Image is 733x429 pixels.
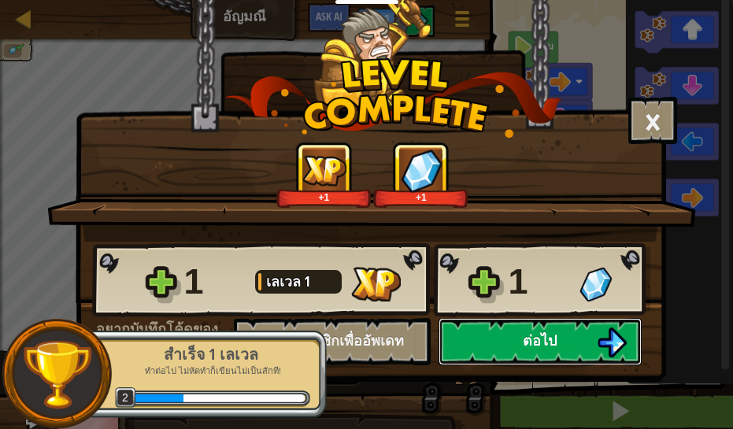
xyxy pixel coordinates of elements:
[628,97,677,144] button: ×
[351,267,401,301] img: XP ที่ได้รับ
[234,318,431,365] button: สมัครสมาชิกเพื่ออัพเดท
[402,149,442,192] img: อัญมณีที่ได้มา
[439,318,642,365] button: ต่อไป
[302,155,346,186] img: XP ที่ได้รับ
[112,365,310,377] p: ทำต่อไป ไม่หัดทำก็เขียนไม่เป็นสักที!
[112,343,310,365] div: สำเร็จ 1 เลเวล
[597,327,627,357] img: ต่อไป
[115,387,136,409] span: 2
[21,338,93,410] img: trophy.png
[184,257,246,307] div: 1
[224,58,562,138] img: level_complete.png
[280,191,368,203] div: +1
[509,257,570,307] div: 1
[266,272,304,291] span: เลเวล
[376,191,465,203] div: +1
[523,331,557,350] span: ต่อไป
[304,272,310,291] span: 1
[579,267,612,301] img: อัญมณีที่ได้มา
